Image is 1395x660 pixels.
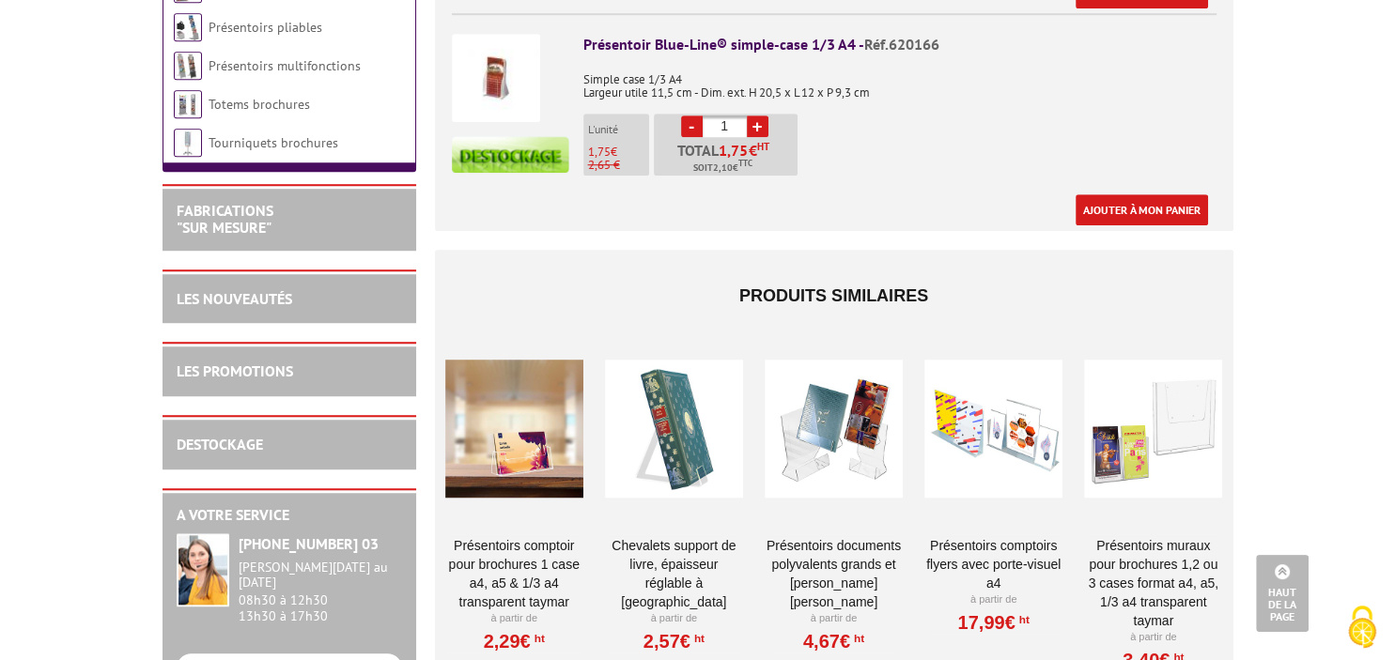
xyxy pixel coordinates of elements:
img: Présentoirs multifonctions [174,52,202,80]
span: Réf.620166 [864,35,939,54]
img: Présentoirs pliables [174,13,202,41]
a: Présentoirs multifonctions [209,57,361,74]
p: À partir de [605,611,743,626]
sup: HT [690,632,705,645]
p: L'unité [588,123,649,136]
a: Tourniquets brochures [209,134,338,151]
sup: HT [531,632,545,645]
a: 2,29€HT [484,636,545,647]
span: Soit € [693,161,752,176]
a: + [747,115,768,137]
a: Haut de la page [1256,555,1309,632]
img: destockage [452,136,569,173]
a: DESTOCKAGE [177,435,263,453]
a: 4,67€HT [803,636,864,647]
p: 2,65 € [588,159,649,172]
p: À partir de [445,611,583,626]
span: Produits similaires [739,286,928,305]
p: Simple case 1/3 A4 Largeur utile 11,5 cm - Dim. ext. H 20,5 x L 12 x P 9,3 cm [583,60,1217,100]
strong: [PHONE_NUMBER] 03 [239,534,379,553]
span: 1,75 [588,144,611,160]
a: Présentoirs comptoirs flyers avec Porte-Visuel A4 [924,536,1062,592]
a: LES PROMOTIONS [177,361,293,380]
a: FABRICATIONS"Sur Mesure" [177,201,273,237]
img: Totems brochures [174,90,202,118]
img: Tourniquets brochures [174,129,202,157]
sup: TTC [738,158,752,168]
span: 2,10 [713,161,733,176]
p: À partir de [1084,630,1222,645]
div: 08h30 à 12h30 13h30 à 17h30 [239,560,402,624]
span: 1,75 [719,143,749,158]
a: 17,99€HT [957,617,1029,628]
a: PRÉSENTOIRS MURAUX POUR BROCHURES 1,2 OU 3 CASES FORMAT A4, A5, 1/3 A4 TRANSPARENT TAYMAR [1084,536,1222,630]
a: CHEVALETS SUPPORT DE LIVRE, ÉPAISSEUR RÉGLABLE À [GEOGRAPHIC_DATA] [605,536,743,611]
p: Total [659,143,798,176]
div: [PERSON_NAME][DATE] au [DATE] [239,560,402,591]
a: Présentoirs Documents Polyvalents Grands et [PERSON_NAME] [PERSON_NAME] [765,536,903,611]
a: Ajouter à mon panier [1076,194,1208,225]
p: À partir de [924,592,1062,607]
a: PRÉSENTOIRS COMPTOIR POUR BROCHURES 1 CASE A4, A5 & 1/3 A4 TRANSPARENT taymar [445,536,583,611]
div: Présentoir Blue-Line® simple-case 1/3 A4 - [583,34,1217,55]
sup: HT [850,632,864,645]
p: À partir de [765,611,903,626]
a: Totems brochures [209,96,310,113]
img: Cookies (fenêtre modale) [1339,604,1386,651]
h2: A votre service [177,507,402,524]
img: Présentoir Blue-Line® simple-case 1/3 A4 [452,34,540,122]
img: widget-service.jpg [177,533,229,606]
sup: HT [757,140,769,153]
sup: HT [1015,613,1030,626]
p: € [588,146,649,159]
a: 2,57€HT [643,636,705,647]
button: Cookies (fenêtre modale) [1329,596,1395,660]
span: € [749,143,757,158]
a: LES NOUVEAUTÉS [177,289,292,308]
a: Présentoirs pliables [209,19,322,36]
a: - [681,115,703,137]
